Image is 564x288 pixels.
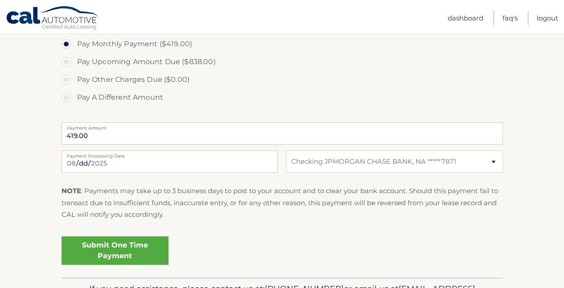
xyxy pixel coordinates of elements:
a: Logout [537,11,558,25]
label: Pay A Different Amount [62,89,503,106]
a: Submit One Time Payment [62,236,169,265]
label: Pay Monthly Payment ($419.00) [62,35,503,53]
label: Payment Amount [62,122,503,130]
label: Pay Upcoming Amount Due ($838.00) [62,53,503,71]
a: Cal Automotive [6,6,99,32]
a: FAQ's [502,11,518,25]
input: Payment Date [62,150,278,173]
input: Payment Amount [62,122,503,145]
p: : Payments may take up to 3 business days to post to your account and to clear your bank account.... [62,185,503,220]
strong: NOTE [62,187,81,195]
label: Pay Other Charges Due ($0.00) [62,71,503,89]
label: Payment Processing Date [62,150,278,158]
a: Dashboard [448,11,483,25]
